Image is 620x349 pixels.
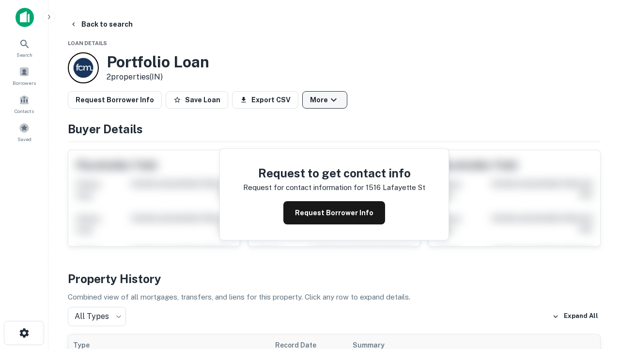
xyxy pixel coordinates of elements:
h4: Request to get contact info [243,164,425,182]
a: Saved [3,119,46,145]
p: 2 properties (IN) [107,71,209,83]
h3: Portfolio Loan [107,53,209,71]
a: Search [3,34,46,61]
iframe: Chat Widget [572,240,620,287]
div: All Types [68,307,126,326]
span: Search [16,51,32,59]
button: Export CSV [232,91,298,109]
button: Request Borrower Info [283,201,385,224]
button: Request Borrower Info [68,91,162,109]
span: Loan Details [68,40,107,46]
button: Save Loan [166,91,228,109]
button: Expand All [550,309,601,324]
span: Contacts [15,107,34,115]
span: Saved [17,135,31,143]
p: Combined view of all mortgages, transfers, and liens for this property. Click any row to expand d... [68,291,601,303]
h4: Property History [68,270,601,287]
h4: Buyer Details [68,120,601,138]
span: Borrowers [13,79,36,87]
p: 1516 lafayette st [366,182,425,193]
p: Request for contact information for [243,182,364,193]
button: Back to search [66,16,137,33]
button: More [302,91,347,109]
a: Borrowers [3,63,46,89]
a: Contacts [3,91,46,117]
img: capitalize-icon.png [15,8,34,27]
